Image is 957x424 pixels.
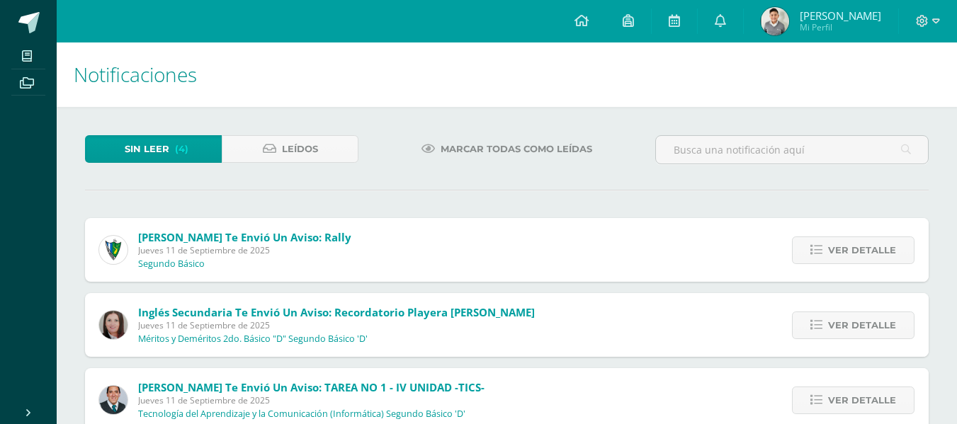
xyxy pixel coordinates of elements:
[85,135,222,163] a: Sin leer(4)
[138,394,485,406] span: Jueves 11 de Septiembre de 2025
[828,387,896,413] span: Ver detalle
[138,230,351,244] span: [PERSON_NAME] te envió un aviso: Rally
[800,8,881,23] span: [PERSON_NAME]
[138,333,368,345] p: Méritos y Deméritos 2do. Básico "D" Segundo Básico 'D'
[222,135,358,163] a: Leídos
[138,305,535,319] span: Inglés Secundaria te envió un aviso: Recordatorio Playera [PERSON_NAME]
[828,237,896,263] span: Ver detalle
[99,236,128,264] img: 9f174a157161b4ddbe12118a61fed988.png
[138,319,535,331] span: Jueves 11 de Septiembre de 2025
[99,386,128,414] img: 2306758994b507d40baaa54be1d4aa7e.png
[761,7,789,35] img: 2b123f8bfdc752be0a6e1555ca5ba63f.png
[404,135,610,163] a: Marcar todas como leídas
[175,136,188,162] span: (4)
[74,61,197,88] span: Notificaciones
[138,380,485,394] span: [PERSON_NAME] te envió un aviso: TAREA NO 1 - IV UNIDAD -TICS-
[656,136,928,164] input: Busca una notificación aquí
[138,408,465,420] p: Tecnología del Aprendizaje y la Comunicación (Informática) Segundo Básico 'D'
[828,312,896,338] span: Ver detalle
[800,21,881,33] span: Mi Perfil
[138,258,205,270] p: Segundo Básico
[125,136,169,162] span: Sin leer
[99,311,128,339] img: 8af0450cf43d44e38c4a1497329761f3.png
[138,244,351,256] span: Jueves 11 de Septiembre de 2025
[441,136,592,162] span: Marcar todas como leídas
[282,136,318,162] span: Leídos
